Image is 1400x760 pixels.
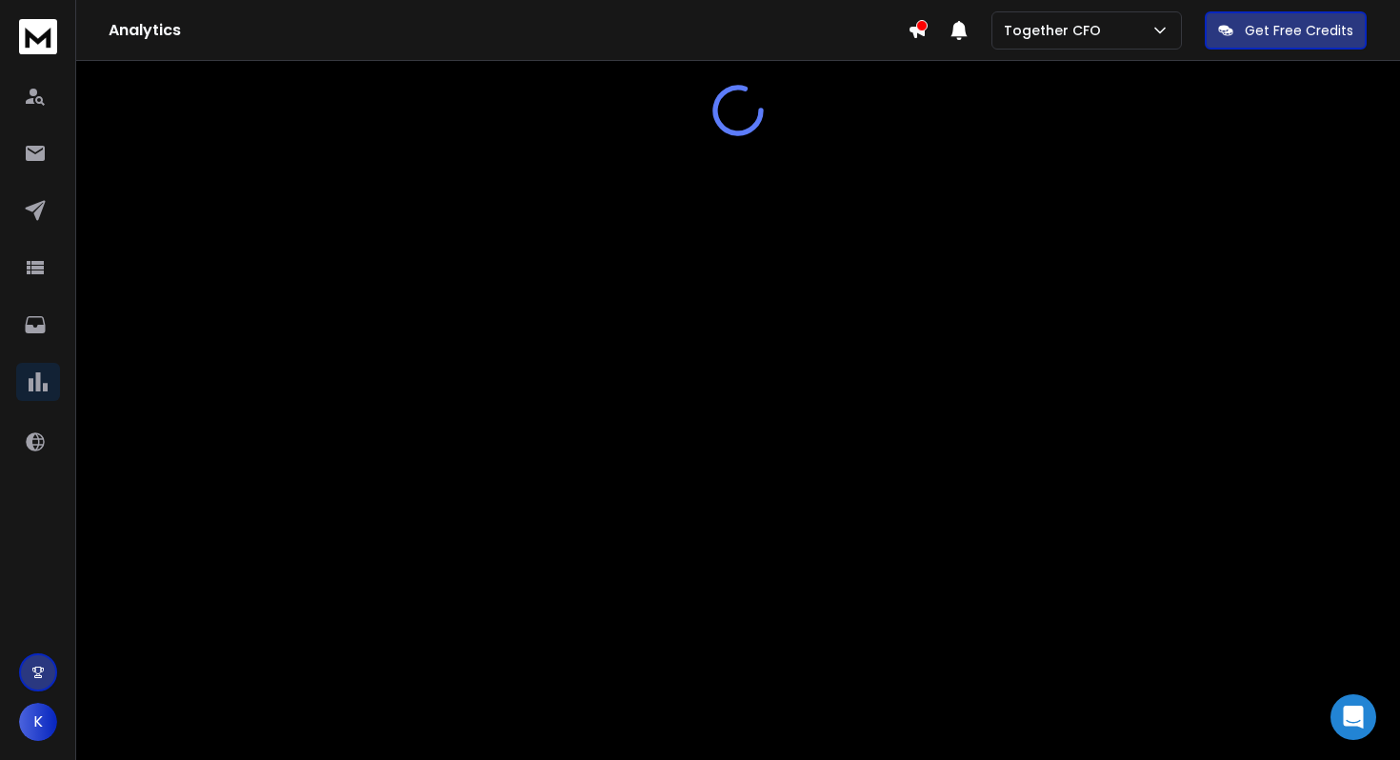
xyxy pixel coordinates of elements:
div: Open Intercom Messenger [1330,694,1376,740]
button: Get Free Credits [1205,11,1367,50]
img: logo [19,19,57,54]
h1: Analytics [109,19,908,42]
button: K [19,703,57,741]
p: Get Free Credits [1245,21,1353,40]
p: Together CFO [1004,21,1109,40]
